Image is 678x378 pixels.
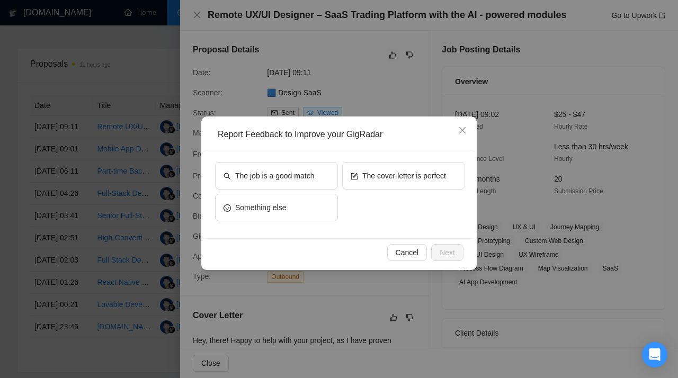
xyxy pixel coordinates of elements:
[431,244,463,261] button: Next
[642,342,667,367] div: Open Intercom Messenger
[362,170,446,182] span: The cover letter is perfect
[387,244,427,261] button: Cancel
[235,202,287,213] span: Something else
[224,203,231,211] span: smile
[448,116,477,145] button: Close
[396,247,419,258] span: Cancel
[215,194,338,221] button: smileSomething else
[342,162,465,190] button: formThe cover letter is perfect
[215,162,338,190] button: searchThe job is a good match
[351,172,358,179] span: form
[235,170,314,182] span: The job is a good match
[218,129,468,140] div: Report Feedback to Improve your GigRadar
[458,126,467,134] span: close
[224,172,231,179] span: search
